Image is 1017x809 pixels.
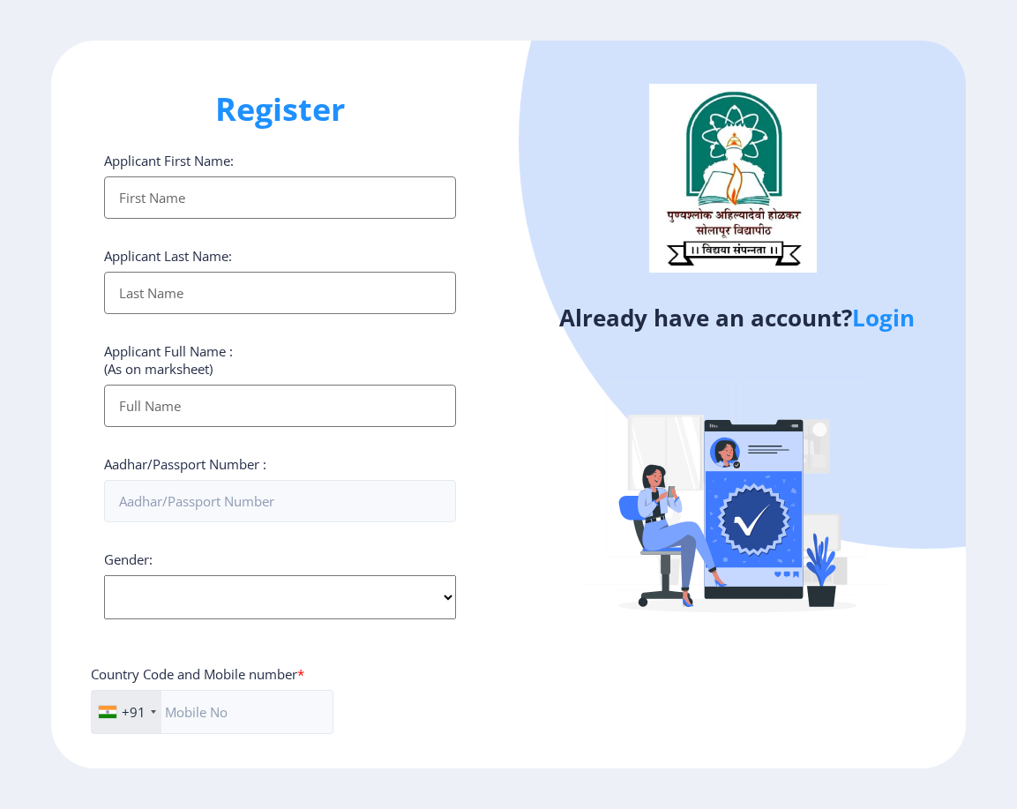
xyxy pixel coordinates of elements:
[92,691,161,733] div: India (भारत): +91
[583,348,892,657] img: Verified-rafiki.svg
[91,690,333,734] input: Mobile No
[104,342,233,378] label: Applicant Full Name : (As on marksheet)
[852,302,915,333] a: Login
[104,551,153,568] label: Gender:
[104,176,456,219] input: First Name
[522,303,953,332] h4: Already have an account?
[104,455,266,473] label: Aadhar/Passport Number :
[104,480,456,522] input: Aadhar/Passport Number
[104,88,456,131] h1: Register
[649,84,817,273] img: logo
[104,385,456,427] input: Full Name
[104,766,193,783] label: Email Address:
[104,247,232,265] label: Applicant Last Name:
[104,272,456,314] input: Last Name
[122,703,146,721] div: +91
[91,665,304,683] label: Country Code and Mobile number
[104,152,234,169] label: Applicant First Name:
